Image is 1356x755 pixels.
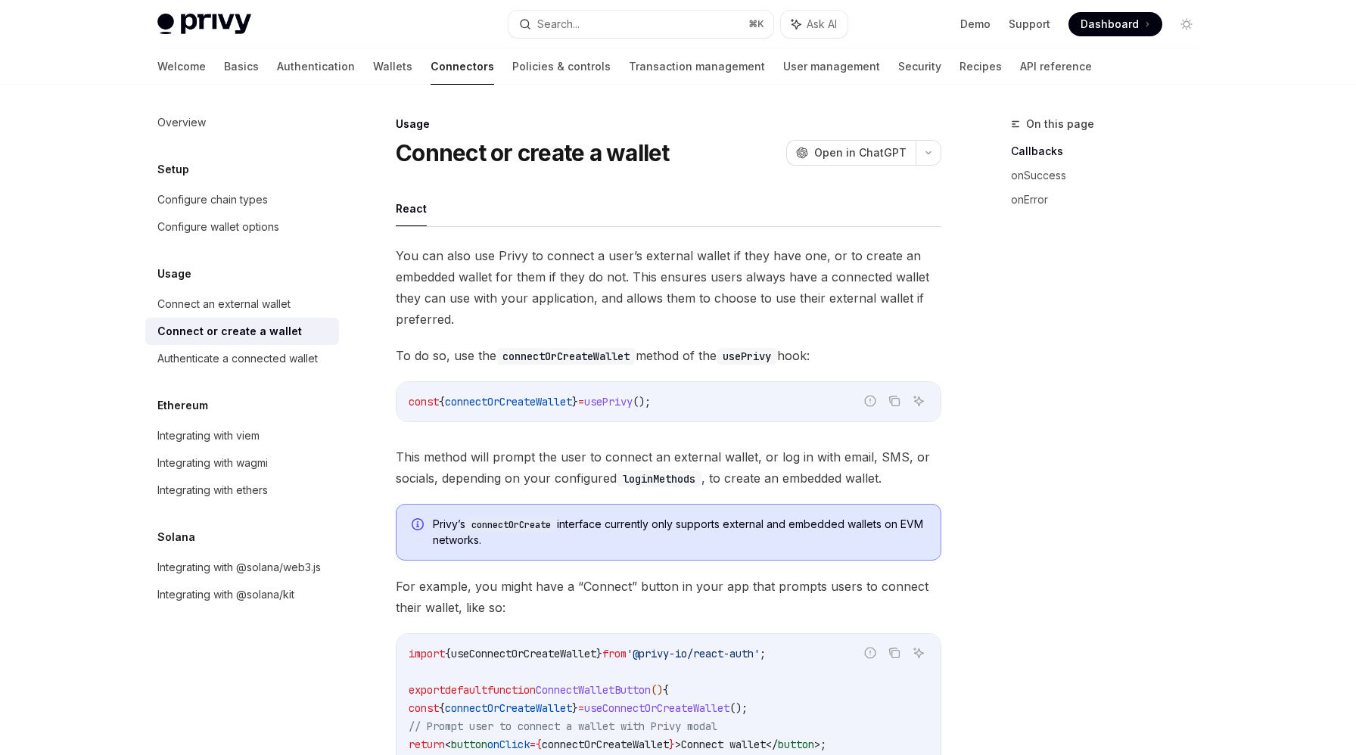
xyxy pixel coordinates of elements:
[536,683,651,697] span: ConnectWalletButton
[431,48,494,85] a: Connectors
[396,345,941,366] span: To do so, use the method of the hook:
[814,145,907,160] span: Open in ChatGPT
[1011,139,1211,163] a: Callbacks
[439,395,445,409] span: {
[542,738,669,751] span: connectOrCreateWallet
[157,396,208,415] h5: Ethereum
[627,647,760,660] span: '@privy-io/react-auth'
[157,454,268,472] div: Integrating with wagmi
[584,701,729,715] span: useConnectOrCreateWallet
[445,701,572,715] span: connectOrCreateWallet
[959,48,1002,85] a: Recipes
[602,647,627,660] span: from
[157,160,189,179] h5: Setup
[487,683,536,697] span: function
[157,265,191,283] h5: Usage
[409,701,439,715] span: const
[669,738,675,751] span: }
[145,477,339,504] a: Integrating with ethers
[530,738,536,751] span: =
[909,391,928,411] button: Ask AI
[778,738,814,751] span: button
[578,395,584,409] span: =
[145,318,339,345] a: Connect or create a wallet
[885,391,904,411] button: Copy the contents from the code block
[157,528,195,546] h5: Solana
[629,48,765,85] a: Transaction management
[277,48,355,85] a: Authentication
[537,15,580,33] div: Search...
[409,683,445,697] span: export
[157,14,251,35] img: light logo
[396,139,670,166] h1: Connect or create a wallet
[536,738,542,751] span: {
[860,643,880,663] button: Report incorrect code
[584,395,633,409] span: usePrivy
[496,348,636,365] code: connectOrCreateWallet
[651,683,663,697] span: ()
[451,738,487,751] span: button
[157,295,291,313] div: Connect an external wallet
[396,191,427,226] button: React
[766,738,778,751] span: </
[1009,17,1050,32] a: Support
[409,738,445,751] span: return
[145,291,339,318] a: Connect an external wallet
[445,395,572,409] span: connectOrCreateWallet
[157,113,206,132] div: Overview
[409,395,439,409] span: const
[807,17,837,32] span: Ask AI
[572,395,578,409] span: }
[157,218,279,236] div: Configure wallet options
[1011,163,1211,188] a: onSuccess
[439,701,445,715] span: {
[675,738,681,751] span: >
[145,449,339,477] a: Integrating with wagmi
[396,245,941,330] span: You can also use Privy to connect a user’s external wallet if they have one, or to create an embe...
[157,558,321,576] div: Integrating with @solana/web3.js
[781,11,847,38] button: Ask AI
[451,647,596,660] span: useConnectOrCreateWallet
[145,213,339,241] a: Configure wallet options
[433,517,925,548] span: Privy’s interface currently only supports external and embedded wallets on EVM networks.
[596,647,602,660] span: }
[445,738,451,751] span: <
[909,643,928,663] button: Ask AI
[729,701,748,715] span: ();
[157,48,206,85] a: Welcome
[783,48,880,85] a: User management
[617,471,701,487] code: loginMethods
[157,427,260,445] div: Integrating with viem
[572,701,578,715] span: }
[508,11,773,38] button: Search...⌘K
[445,647,451,660] span: {
[396,576,941,618] span: For example, you might have a “Connect” button in your app that prompts users to connect their wa...
[512,48,611,85] a: Policies & controls
[445,683,487,697] span: default
[681,738,766,751] span: Connect wallet
[1068,12,1162,36] a: Dashboard
[157,191,268,209] div: Configure chain types
[748,18,764,30] span: ⌘ K
[663,683,669,697] span: {
[145,581,339,608] a: Integrating with @solana/kit
[1020,48,1092,85] a: API reference
[396,117,941,132] div: Usage
[409,719,717,733] span: // Prompt user to connect a wallet with Privy modal
[786,140,916,166] button: Open in ChatGPT
[145,345,339,372] a: Authenticate a connected wallet
[633,395,651,409] span: ();
[145,422,339,449] a: Integrating with viem
[960,17,991,32] a: Demo
[1174,12,1199,36] button: Toggle dark mode
[487,738,530,751] span: onClick
[814,738,820,751] span: >
[578,701,584,715] span: =
[409,647,445,660] span: import
[412,518,427,533] svg: Info
[1011,188,1211,212] a: onError
[396,446,941,489] span: This method will prompt the user to connect an external wallet, or log in with email, SMS, or soc...
[373,48,412,85] a: Wallets
[157,586,294,604] div: Integrating with @solana/kit
[157,322,302,340] div: Connect or create a wallet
